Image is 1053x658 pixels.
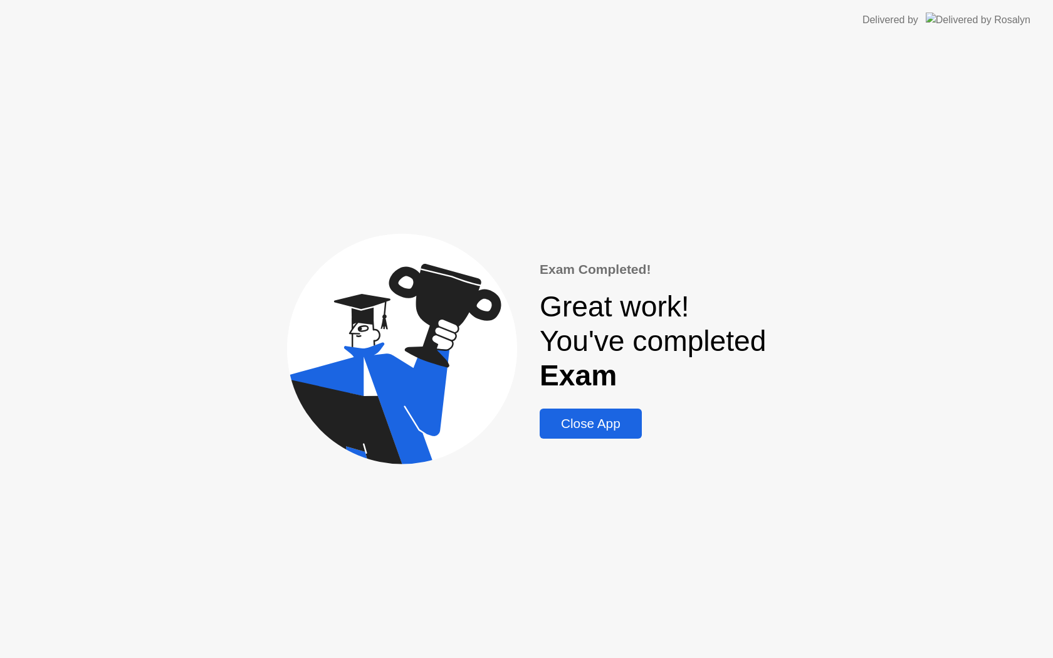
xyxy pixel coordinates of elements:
b: Exam [540,359,617,392]
div: Close App [543,416,638,431]
img: Delivered by Rosalyn [926,13,1030,27]
div: Great work! You've completed [540,290,766,394]
div: Delivered by [862,13,918,28]
div: Exam Completed! [540,259,766,279]
button: Close App [540,409,642,439]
